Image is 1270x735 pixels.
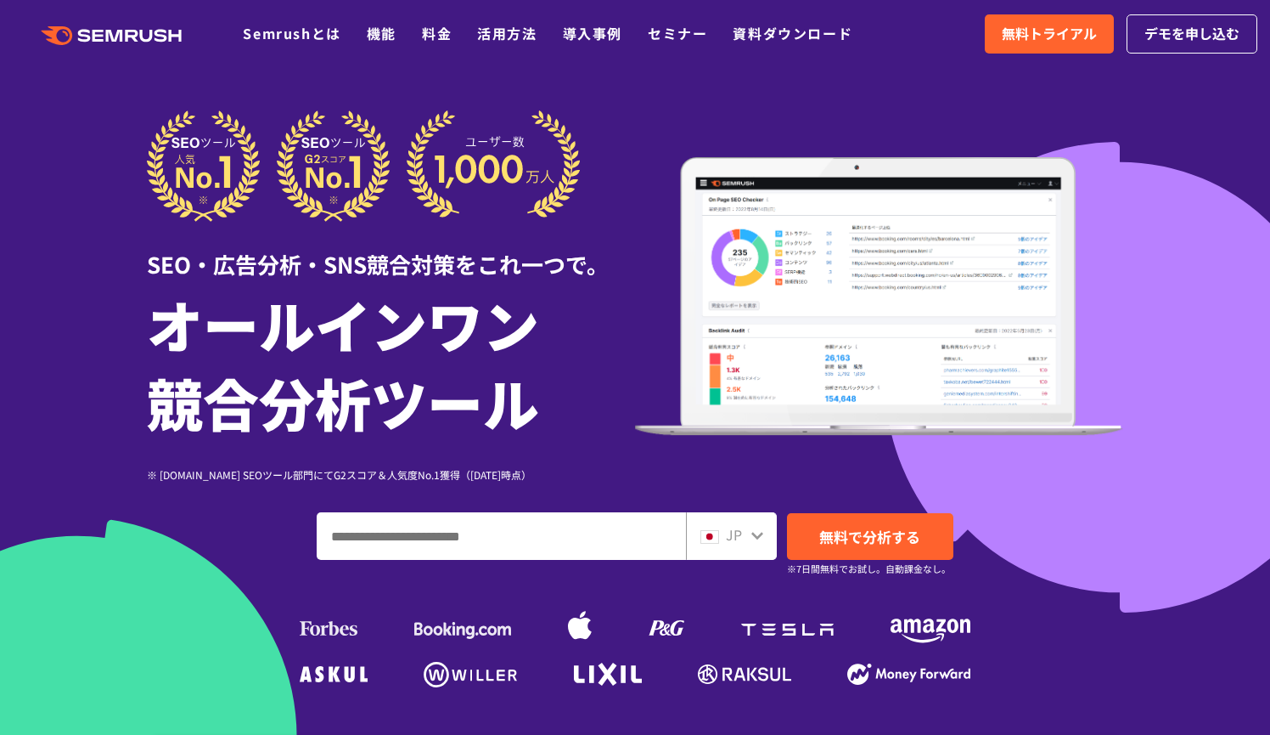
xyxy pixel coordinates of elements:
span: JP [726,524,742,545]
a: 機能 [367,23,396,43]
span: 無料で分析する [819,526,920,547]
a: 無料トライアル [985,14,1114,54]
span: デモを申し込む [1144,23,1239,45]
h1: オールインワン 競合分析ツール [147,285,635,441]
a: セミナー [648,23,707,43]
div: SEO・広告分析・SNS競合対策をこれ一つで。 [147,222,635,280]
a: 資料ダウンロード [733,23,852,43]
a: Semrushとは [243,23,340,43]
a: 料金 [422,23,452,43]
a: 導入事例 [563,23,622,43]
a: 無料で分析する [787,513,953,560]
small: ※7日間無料でお試し。自動課金なし。 [787,561,951,577]
div: ※ [DOMAIN_NAME] SEOツール部門にてG2スコア＆人気度No.1獲得（[DATE]時点） [147,466,635,483]
a: デモを申し込む [1127,14,1257,54]
a: 活用方法 [477,23,537,43]
input: ドメイン、キーワードまたはURLを入力してください [317,513,685,559]
span: 無料トライアル [1002,23,1097,45]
